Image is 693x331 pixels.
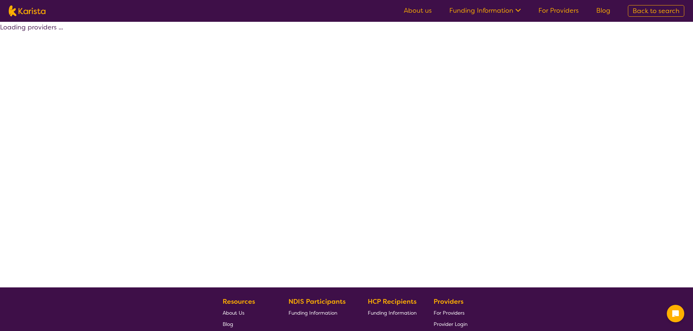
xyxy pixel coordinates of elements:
b: HCP Recipients [368,297,417,306]
span: Provider Login [434,321,467,327]
a: Provider Login [434,318,467,330]
a: Funding Information [449,6,521,15]
a: For Providers [434,307,467,318]
a: About us [404,6,432,15]
a: Blog [596,6,610,15]
img: Karista logo [9,5,45,16]
span: Funding Information [288,310,337,316]
a: Blog [223,318,271,330]
span: Blog [223,321,233,327]
a: For Providers [538,6,579,15]
a: Funding Information [368,307,417,318]
a: Back to search [628,5,684,17]
span: For Providers [434,310,465,316]
a: Funding Information [288,307,351,318]
span: About Us [223,310,244,316]
span: Back to search [633,7,680,15]
span: Funding Information [368,310,417,316]
a: About Us [223,307,271,318]
b: Resources [223,297,255,306]
b: NDIS Participants [288,297,346,306]
b: Providers [434,297,463,306]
